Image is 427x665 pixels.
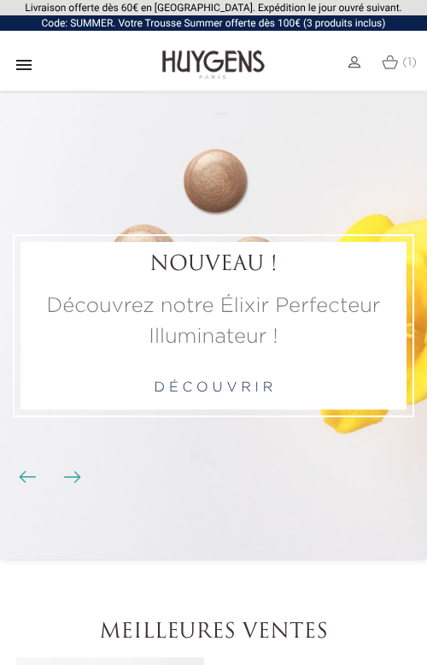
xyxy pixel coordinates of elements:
h2: Meilleures ventes [13,621,414,645]
a: (1) [382,56,417,69]
img: Huygens [162,49,265,81]
a: NOUVEAU ! [38,253,389,278]
a: d é c o u v r i r [155,381,273,395]
i:  [14,55,34,75]
div: Boutons du carrousel [26,463,73,489]
a: Découvrez notre Élixir Perfecteur Illuminateur ! [38,291,389,352]
span: (1) [402,56,417,68]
